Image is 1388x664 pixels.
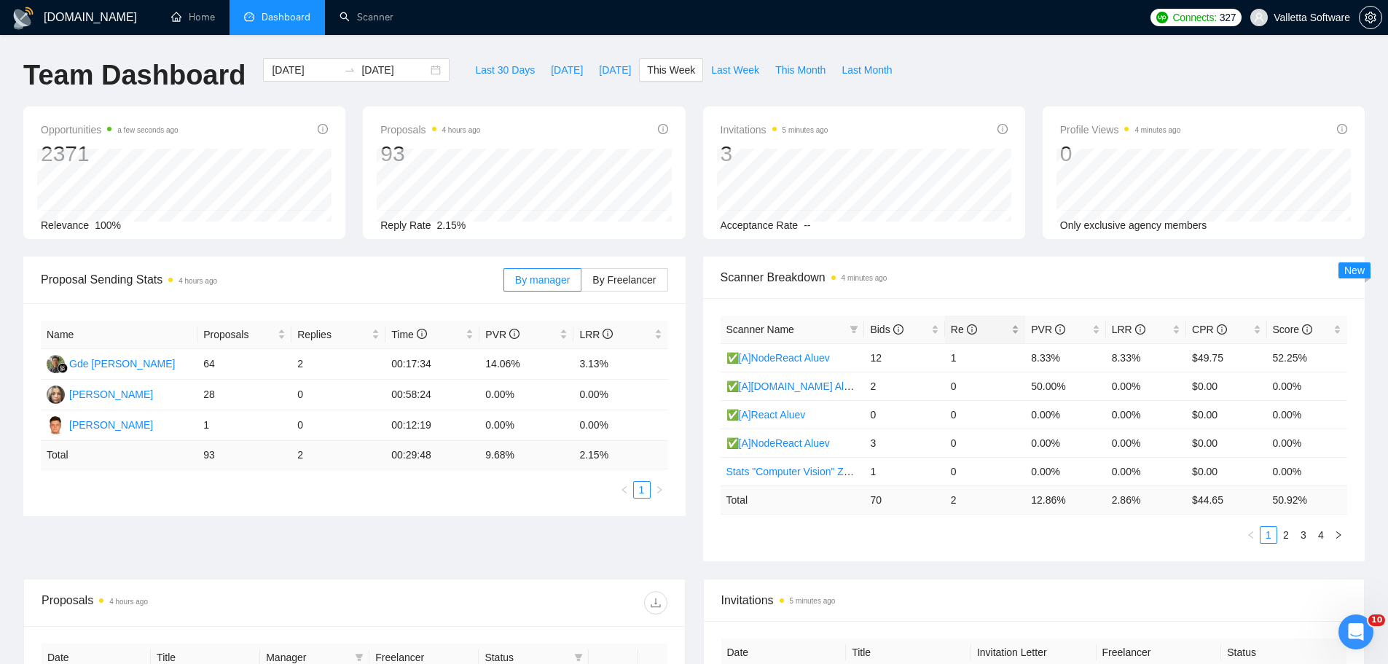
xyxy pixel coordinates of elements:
[579,329,613,340] span: LRR
[380,219,431,231] span: Reply Rate
[1025,429,1105,457] td: 0.00%
[262,11,310,23] span: Dashboard
[1302,324,1312,335] span: info-circle
[864,485,944,514] td: 70
[197,380,291,410] td: 28
[47,355,65,373] img: GK
[1192,324,1226,335] span: CPR
[41,321,197,349] th: Name
[485,329,519,340] span: PVR
[385,441,479,469] td: 00:29:48
[870,324,903,335] span: Bids
[479,410,573,441] td: 0.00%
[1360,12,1381,23] span: setting
[244,12,254,22] span: dashboard
[47,386,65,404] img: VS
[41,441,197,469] td: Total
[197,410,291,441] td: 1
[297,327,369,343] span: Replies
[1338,614,1373,649] iframe: Intercom live chat
[380,140,480,168] div: 93
[847,319,861,340] span: filter
[592,274,656,286] span: By Freelancer
[616,481,633,499] button: left
[1313,527,1329,543] a: 4
[1242,526,1260,544] li: Previous Page
[543,58,591,82] button: [DATE]
[1060,219,1207,231] span: Only exclusive agency members
[711,62,759,78] span: Last Week
[997,124,1008,134] span: info-circle
[479,380,573,410] td: 0.00%
[1156,12,1168,23] img: upwork-logo.png
[893,324,903,335] span: info-circle
[95,219,121,231] span: 100%
[945,343,1025,372] td: 1
[1025,343,1105,372] td: 8.33%
[726,409,806,421] a: ✅[A]React Aluev
[967,324,977,335] span: info-circle
[1312,526,1330,544] li: 4
[864,457,944,485] td: 1
[197,441,291,469] td: 93
[1220,9,1236,26] span: 327
[1267,485,1347,514] td: 50.92 %
[634,482,650,498] a: 1
[767,58,834,82] button: This Month
[1134,126,1180,134] time: 4 minutes ago
[703,58,767,82] button: Last Week
[1295,526,1312,544] li: 3
[1254,12,1264,23] span: user
[479,441,573,469] td: 9.68 %
[864,372,944,400] td: 2
[1060,140,1181,168] div: 0
[1368,614,1385,626] span: 10
[344,64,356,76] span: swap-right
[41,270,503,289] span: Proposal Sending Stats
[721,140,828,168] div: 3
[1025,400,1105,429] td: 0.00%
[651,481,668,499] li: Next Page
[651,481,668,499] button: right
[318,124,328,134] span: info-circle
[1334,531,1343,539] span: right
[69,356,176,372] div: Gde [PERSON_NAME]
[203,327,275,343] span: Proposals
[1055,324,1065,335] span: info-circle
[599,62,631,78] span: [DATE]
[1135,324,1145,335] span: info-circle
[340,11,393,23] a: searchScanner
[842,62,892,78] span: Last Month
[721,219,799,231] span: Acceptance Rate
[1186,372,1266,400] td: $0.00
[1186,400,1266,429] td: $0.00
[647,62,695,78] span: This Week
[1278,527,1294,543] a: 2
[1112,324,1145,335] span: LRR
[1186,457,1266,485] td: $0.00
[291,441,385,469] td: 2
[574,653,583,662] span: filter
[620,485,629,494] span: left
[645,597,667,609] span: download
[591,58,639,82] button: [DATE]
[1106,372,1186,400] td: 0.00%
[726,466,879,477] a: Stats "Computer Vision" Zhuvagin
[721,591,1347,609] span: Invitations
[834,58,900,82] button: Last Month
[385,410,479,441] td: 00:12:19
[291,380,385,410] td: 0
[1330,526,1347,544] button: right
[1106,343,1186,372] td: 8.33%
[1330,526,1347,544] li: Next Page
[721,485,865,514] td: Total
[1025,372,1105,400] td: 50.00%
[945,457,1025,485] td: 0
[291,410,385,441] td: 0
[69,386,153,402] div: [PERSON_NAME]
[658,124,668,134] span: info-circle
[1025,485,1105,514] td: 12.86 %
[344,64,356,76] span: to
[1267,429,1347,457] td: 0.00%
[721,268,1348,286] span: Scanner Breakdown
